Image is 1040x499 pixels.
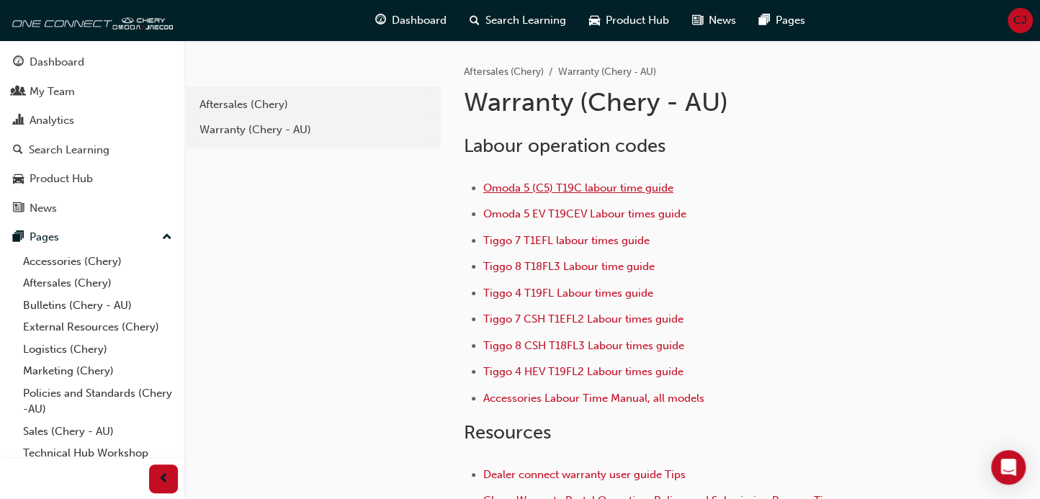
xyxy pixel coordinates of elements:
[483,339,684,352] a: Tiggo 8 CSH T18FL3 Labour times guide
[470,12,480,30] span: search-icon
[17,338,178,361] a: Logistics (Chery)
[709,12,736,29] span: News
[30,200,57,217] div: News
[578,6,681,35] a: car-iconProduct Hub
[483,287,653,300] a: Tiggo 4 T19FL Labour times guide
[483,392,704,405] a: Accessories Labour Time Manual, all models
[458,6,578,35] a: search-iconSearch Learning
[30,229,59,246] div: Pages
[681,6,748,35] a: news-iconNews
[17,442,178,480] a: Technical Hub Workshop information
[13,114,24,127] span: chart-icon
[759,12,770,30] span: pages-icon
[6,46,178,224] button: DashboardMy TeamAnalyticsSearch LearningProduct HubNews
[17,316,178,338] a: External Resources (Chery)
[464,421,551,444] span: Resources
[30,84,75,100] div: My Team
[606,12,669,29] span: Product Hub
[483,313,683,325] a: Tiggo 7 CSH T1EFL2 Labour times guide
[464,135,665,157] span: Labour operation codes
[192,117,435,143] a: Warranty (Chery - AU)
[13,144,23,157] span: search-icon
[17,295,178,317] a: Bulletins (Chery - AU)
[483,207,686,220] a: Omoda 5 EV T19CEV Labour times guide
[30,54,84,71] div: Dashboard
[17,272,178,295] a: Aftersales (Chery)
[483,234,650,247] a: Tiggo 7 T1EFL labour times guide
[158,470,169,488] span: prev-icon
[692,12,703,30] span: news-icon
[13,173,24,186] span: car-icon
[483,260,655,273] a: Tiggo 8 T18FL3 Labour time guide
[6,195,178,222] a: News
[364,6,458,35] a: guage-iconDashboard
[6,49,178,76] a: Dashboard
[7,6,173,35] img: oneconnect
[6,78,178,105] a: My Team
[392,12,447,29] span: Dashboard
[558,64,656,81] li: Warranty (Chery - AU)
[29,142,109,158] div: Search Learning
[748,6,817,35] a: pages-iconPages
[200,122,428,138] div: Warranty (Chery - AU)
[464,66,544,78] a: Aftersales (Chery)
[200,96,428,113] div: Aftersales (Chery)
[483,181,673,194] a: Omoda 5 (C5) T19C labour time guide
[6,224,178,251] button: Pages
[30,112,74,129] div: Analytics
[6,166,178,192] a: Product Hub
[17,382,178,421] a: Policies and Standards (Chery -AU)
[6,107,178,134] a: Analytics
[375,12,386,30] span: guage-icon
[6,137,178,163] a: Search Learning
[13,231,24,244] span: pages-icon
[776,12,805,29] span: Pages
[17,421,178,443] a: Sales (Chery - AU)
[483,468,686,481] a: Dealer connect warranty user guide Tips
[13,56,24,69] span: guage-icon
[464,86,931,118] h1: Warranty (Chery - AU)
[1013,12,1027,29] span: CJ
[483,365,683,378] a: Tiggo 4 HEV T19FL2 Labour times guide
[17,251,178,273] a: Accessories (Chery)
[13,202,24,215] span: news-icon
[17,360,178,382] a: Marketing (Chery)
[162,228,172,247] span: up-icon
[991,450,1026,485] div: Open Intercom Messenger
[1008,8,1033,33] button: CJ
[485,12,566,29] span: Search Learning
[589,12,600,30] span: car-icon
[192,92,435,117] a: Aftersales (Chery)
[13,86,24,99] span: people-icon
[30,171,93,187] div: Product Hub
